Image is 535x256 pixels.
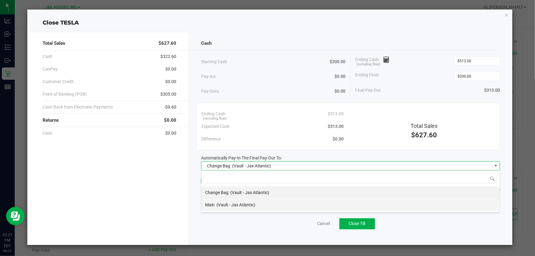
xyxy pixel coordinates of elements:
[355,56,390,66] span: Ending Cash
[43,40,65,47] span: Total Sales
[43,78,74,85] span: Customer Credit
[328,111,344,117] span: $513.00
[165,78,176,85] span: $0.00
[411,131,437,139] span: $627.60
[201,111,225,117] span: Ending Cash
[216,202,255,207] span: (Vault - Jax Atlantic)
[339,218,375,229] button: Close Till
[203,116,227,121] span: (including float)
[201,73,216,80] span: Pay-Ins
[411,123,438,129] span: Total Sales
[43,53,52,60] span: Cash
[201,40,212,47] span: Cash
[484,87,500,94] span: $313.00
[160,91,176,97] span: $305.00
[355,87,381,94] span: Final Pay-Out
[349,221,365,226] span: Close Till
[43,130,52,136] span: Cash
[335,88,346,94] span: $0.00
[43,104,113,110] span: Cash Back from Electronic Payments
[232,163,271,168] span: (Vault - Jax Atlantic)
[165,130,176,136] span: $0.00
[333,136,344,142] span: $0.00
[201,155,282,160] span: Automatically Pay-In The Final Pay-Out To:
[207,163,230,168] span: Change Bag
[164,104,176,110] span: -$9.60
[160,53,176,60] span: $322.60
[201,59,227,65] span: Starting Cash
[43,114,176,127] div: Returns
[201,136,221,142] span: Difference
[159,40,176,47] span: $627.60
[205,202,215,207] span: Main
[27,19,512,27] div: Close TESLA
[43,66,58,72] span: CanPay
[165,66,176,72] span: $0.00
[164,117,176,124] span: $0.00
[328,123,344,130] span: $513.00
[357,62,380,67] span: (including float)
[355,72,379,81] span: Ending Float
[201,88,219,94] span: Pay-Outs
[205,190,228,195] span: Change Bag
[330,59,346,65] span: $200.00
[6,207,25,225] iframe: Resource center
[201,123,230,130] span: Expected Cash
[43,91,87,97] span: Point of Banking (POB)
[230,190,269,195] span: (Vault - Jax Atlantic)
[335,73,346,80] span: $0.00
[317,220,330,227] a: Cancel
